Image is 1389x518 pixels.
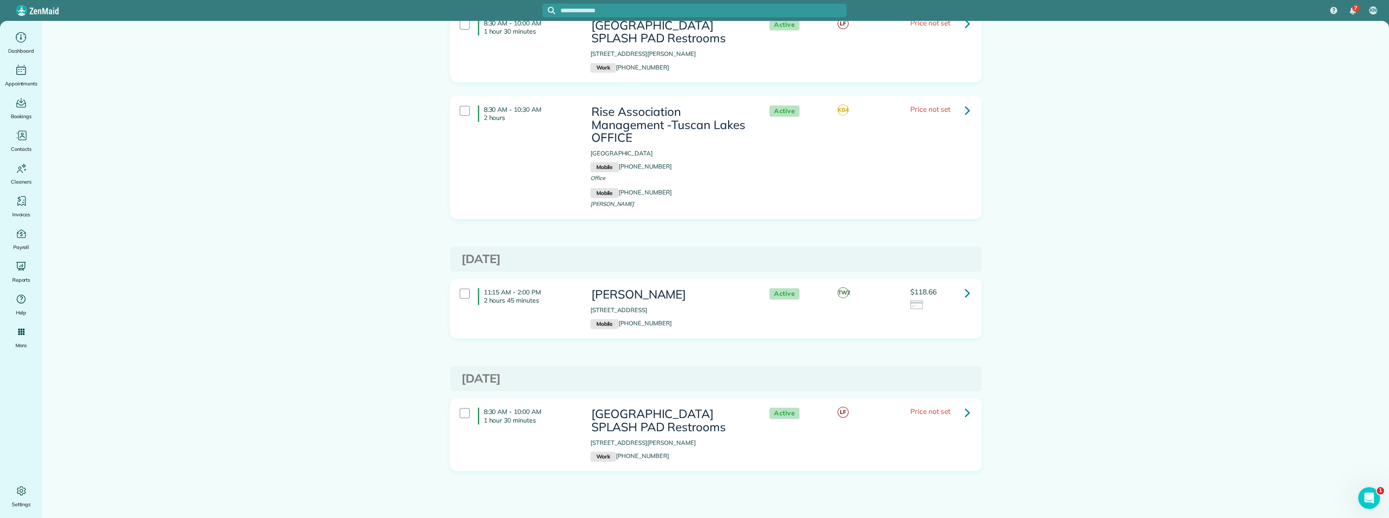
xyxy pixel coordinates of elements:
h4: 8:30 AM - 10:30 AM [478,105,577,122]
small: Mobile [590,319,619,329]
h3: [DATE] [461,372,970,385]
span: Contacts [11,144,31,154]
p: [STREET_ADDRESS] [590,306,751,315]
button: Focus search [542,7,555,14]
span: KN [1370,7,1377,14]
span: 7 [1354,5,1357,12]
h3: [DATE] [461,253,970,266]
span: [PERSON_NAME] [590,200,635,207]
h3: Rise Association Management -Tuscan Lakes OFFICE [590,105,751,144]
a: Help [4,292,39,317]
small: Work [590,452,616,462]
span: Invoices [12,210,30,219]
span: More [15,341,27,350]
a: Contacts [4,128,39,154]
span: Help [16,308,27,317]
span: Price not set [910,105,950,114]
span: Appointments [5,79,38,88]
span: Office [590,174,605,181]
a: Mobile[PHONE_NUMBER] [590,319,672,327]
p: 2 hours [484,114,577,122]
a: Settings [4,483,39,509]
a: Mobile[PHONE_NUMBER] [590,189,672,196]
h3: [GEOGRAPHIC_DATA] SPLASH PAD Restrooms [590,19,751,45]
a: Work[PHONE_NUMBER] [590,64,669,71]
a: Reports [4,259,39,284]
a: Mobile[PHONE_NUMBER] [590,163,672,170]
h4: 11:15 AM - 2:00 PM [478,288,577,304]
small: Work [590,63,616,73]
a: Payroll [4,226,39,252]
span: KB4 [838,105,848,115]
p: [STREET_ADDRESS][PERSON_NAME] [590,50,751,59]
span: Bookings [11,112,32,121]
svg: Focus search [548,7,555,14]
span: Price not set [910,18,950,27]
h3: [GEOGRAPHIC_DATA] SPLASH PAD Restrooms [590,408,751,433]
p: 1 hour 30 minutes [484,416,577,424]
span: Active [769,288,799,299]
span: Dashboard [8,46,34,55]
p: 1 hour 30 minutes [484,27,577,35]
span: Reports [12,275,30,284]
small: Mobile [590,162,619,172]
a: Bookings [4,95,39,121]
a: Dashboard [4,30,39,55]
span: Active [769,19,799,30]
span: LF [838,18,848,29]
span: Active [769,408,799,419]
iframe: Intercom live chat [1358,487,1380,509]
span: Cleaners [11,177,31,186]
a: Invoices [4,194,39,219]
span: Active [769,105,799,117]
small: Mobile [590,188,619,198]
p: [STREET_ADDRESS][PERSON_NAME] [590,438,751,448]
a: Cleaners [4,161,39,186]
span: TW2 [838,287,848,298]
h4: 8:30 AM - 10:00 AM [478,408,577,424]
span: 1 [1377,487,1384,494]
a: Appointments [4,63,39,88]
img: icon_credit_card_neutral-3d9a980bd25ce6dbb0f2033d7200983694762465c175678fcbc2d8f4bc43548e.png [910,300,924,310]
span: Settings [12,500,31,509]
span: Price not set [910,407,950,416]
div: 7 unread notifications [1343,1,1362,21]
p: 2 hours 45 minutes [484,296,577,304]
span: $118.66 [910,287,937,296]
h3: [PERSON_NAME] [590,288,751,301]
h4: 8:30 AM - 10:00 AM [478,19,577,35]
a: Work[PHONE_NUMBER] [590,452,669,459]
span: LF [838,407,848,418]
span: Payroll [13,243,30,252]
p: [GEOGRAPHIC_DATA] [590,149,751,158]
